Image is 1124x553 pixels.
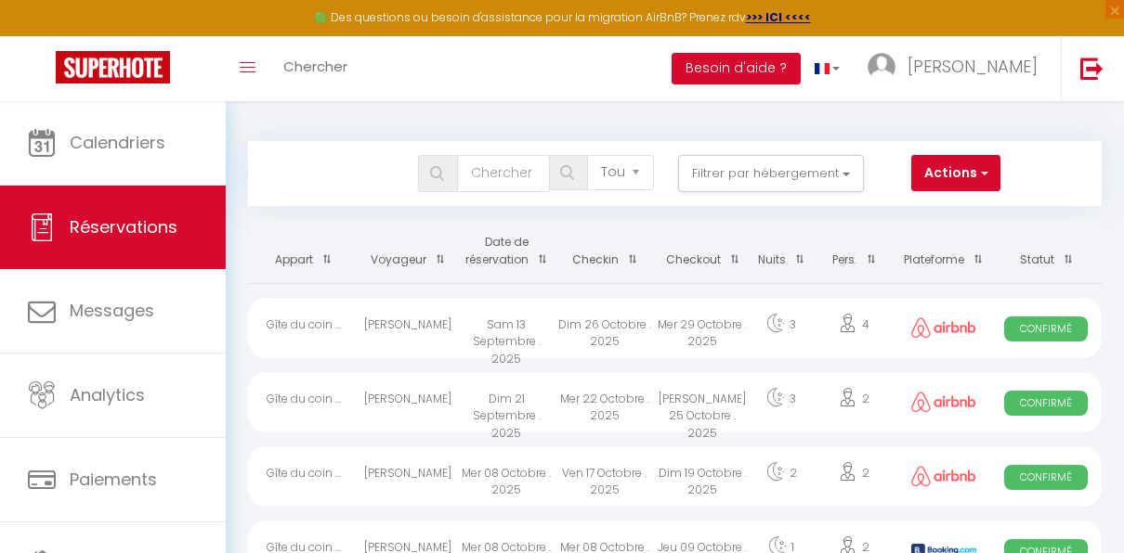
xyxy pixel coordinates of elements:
th: Sort by guest [359,220,457,283]
th: Sort by rentals [248,220,359,283]
th: Sort by booking date [457,220,555,283]
span: Chercher [283,57,347,76]
th: Sort by nights [752,220,811,283]
a: ... [PERSON_NAME] [854,36,1061,101]
th: Sort by status [991,220,1102,283]
span: [PERSON_NAME] [908,55,1038,78]
span: Messages [70,299,154,322]
th: Sort by people [812,220,897,283]
button: Filtrer par hébergement [678,155,864,192]
img: logout [1080,57,1104,80]
span: Paiements [70,468,157,491]
a: Chercher [269,36,361,101]
img: ... [868,53,895,81]
img: Super Booking [56,51,170,84]
span: Analytics [70,383,145,406]
th: Sort by checkout [654,220,752,283]
button: Besoin d'aide ? [672,53,801,84]
span: Réservations [70,215,177,238]
span: Calendriers [70,131,165,154]
button: Actions [911,155,1000,192]
a: >>> ICI <<<< [746,9,811,25]
input: Chercher [457,155,550,192]
th: Sort by channel [896,220,990,283]
th: Sort by checkin [555,220,654,283]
